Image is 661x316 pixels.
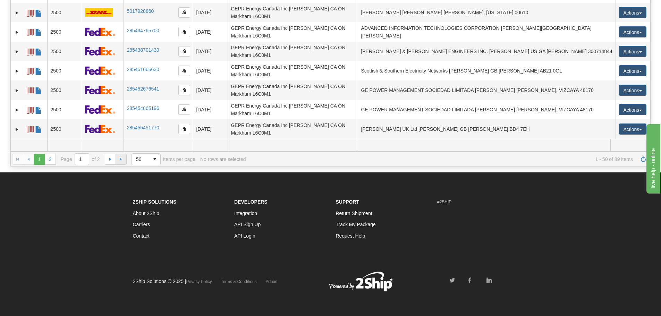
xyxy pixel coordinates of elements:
td: 2500 [47,61,82,80]
button: Copy to clipboard [178,7,190,18]
button: Copy to clipboard [178,104,190,115]
button: Actions [619,26,646,37]
a: 285438701439 [127,47,159,53]
iframe: chat widget [645,122,660,193]
td: 2500 [47,22,82,42]
a: 285454865196 [127,105,159,111]
a: Carriers [133,222,150,227]
a: 5017928860 [127,8,154,14]
span: Page 1 [34,154,45,165]
span: Page sizes drop down [132,153,161,165]
img: 2 - FedEx [85,66,115,75]
a: Expand [14,126,20,133]
button: Actions [619,85,646,96]
td: [DATE] [193,80,228,100]
td: GEPR Energy Canada Inc [PERSON_NAME] CA ON Markham L6C0M1 [228,61,358,80]
button: Actions [619,7,646,18]
a: Commercial Invoice [35,7,42,18]
a: Commercial Invoice [35,104,42,115]
a: 285455451770 [127,125,159,130]
img: 7 - DHL_Worldwide [85,8,113,17]
td: [DATE] [193,100,228,119]
a: 285452676541 [127,86,159,92]
a: Expand [14,9,20,16]
a: Label [27,84,34,95]
a: Commercial Invoice [35,65,42,76]
td: 2500 [47,42,82,61]
span: 1 - 50 of 89 items [251,156,633,162]
a: Commercial Invoice [35,45,42,57]
td: [PERSON_NAME] & [PERSON_NAME] ENGINEERS INC. [PERSON_NAME] US GA [PERSON_NAME] 300714844 [358,42,616,61]
a: Commercial Invoice [35,26,42,37]
a: Return Shipment [336,211,372,216]
a: Admin [266,279,278,284]
a: Expand [14,87,20,94]
td: [DATE] [193,42,228,61]
a: Commercial Invoice [35,123,42,134]
button: Copy to clipboard [178,85,190,95]
button: Copy to clipboard [178,124,190,134]
td: [DATE] [193,119,228,139]
a: Label [27,7,34,18]
td: [DATE] [193,3,228,22]
a: API Login [234,233,255,239]
img: 2 - FedEx [85,125,115,133]
td: [DATE] [193,22,228,42]
div: No rows are selected [200,156,246,162]
button: Copy to clipboard [178,27,190,37]
a: Track My Package [336,222,376,227]
a: Go to the next page [105,154,116,165]
td: GEPR Energy Canada Inc [PERSON_NAME] CA ON Markham L6C0M1 [228,42,358,61]
strong: 2Ship Solutions [133,199,177,205]
img: 2 - FedEx [85,47,115,55]
a: Privacy Policy [186,279,212,284]
td: [PERSON_NAME] [PERSON_NAME] [PERSON_NAME], [US_STATE] 00610 [358,3,616,22]
button: Actions [619,65,646,76]
img: 2 - FedEx [85,105,115,114]
a: 2 [45,154,56,165]
td: 2500 [47,80,82,100]
td: GEPR Energy Canada Inc [PERSON_NAME] CA ON Markham L6C0M1 [228,100,358,119]
a: About 2Ship [133,211,159,216]
td: GE POWER MANAGEMENT SOCIEDAD LIMITADA [PERSON_NAME] [PERSON_NAME], VIZCAYA 48170 [358,80,616,100]
td: Scottish & Southern Electricity Networks [PERSON_NAME] GB [PERSON_NAME] AB21 0GL [358,61,616,80]
img: 2 - FedEx [85,86,115,94]
td: [DATE] [193,61,228,80]
td: 2500 [47,100,82,119]
a: Commercial Invoice [35,84,42,95]
button: Copy to clipboard [178,66,190,76]
span: 2Ship Solutions © 2025 | [133,279,212,284]
a: Integration [234,211,257,216]
a: Label [27,123,34,134]
h6: #2SHIP [437,200,528,204]
img: 2 - FedEx [85,27,115,36]
strong: Support [336,199,359,205]
span: 50 [136,156,145,163]
button: Actions [619,104,646,115]
td: ADVANCED INFORMATION TECHNOLOGIES CORPORATION [PERSON_NAME][GEOGRAPHIC_DATA][PERSON_NAME] [358,22,616,42]
a: Expand [14,29,20,36]
a: Refresh [638,154,649,165]
a: Expand [14,106,20,113]
span: items per page [132,153,195,165]
input: Page 1 [75,154,89,165]
td: GEPR Energy Canada Inc [PERSON_NAME] CA ON Markham L6C0M1 [228,22,358,42]
a: Request Help [336,233,365,239]
div: live help - online [5,4,64,12]
td: 2500 [47,119,82,139]
span: select [149,154,160,165]
td: GEPR Energy Canada Inc [PERSON_NAME] CA ON Markham L6C0M1 [228,119,358,139]
span: Page of 2 [61,153,100,165]
a: Expand [14,48,20,55]
a: Label [27,45,34,57]
a: 285434765700 [127,28,159,33]
td: GEPR Energy Canada Inc [PERSON_NAME] CA ON Markham L6C0M1 [228,80,358,100]
a: Go to the last page [116,154,127,165]
a: 285451665630 [127,67,159,72]
button: Actions [619,46,646,57]
a: Contact [133,233,150,239]
a: Expand [14,68,20,75]
a: API Sign Up [234,222,261,227]
button: Actions [619,123,646,135]
td: GE POWER MANAGEMENT SOCIEDAD LIMITADA [PERSON_NAME] [PERSON_NAME], VIZCAYA 48170 [358,100,616,119]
